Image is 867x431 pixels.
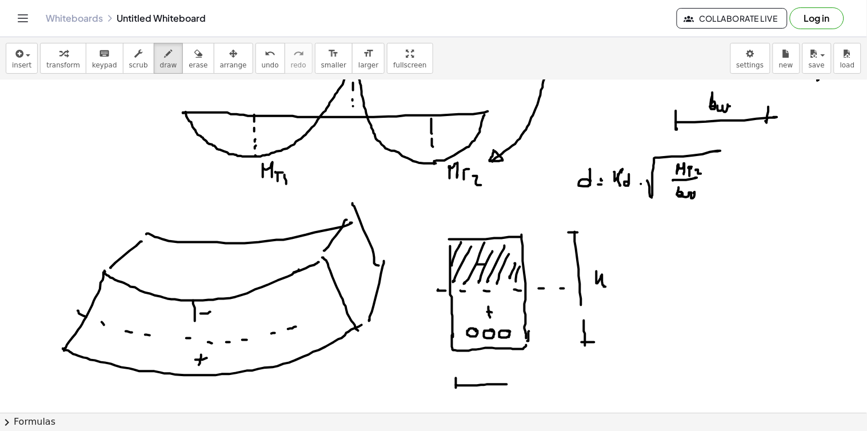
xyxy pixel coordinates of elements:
[129,61,148,69] span: scrub
[285,43,313,74] button: redoredo
[387,43,433,74] button: fullscreen
[265,47,275,61] i: undo
[737,61,764,69] span: settings
[123,43,154,74] button: scrub
[352,43,385,74] button: format_sizelarger
[182,43,214,74] button: erase
[92,61,117,69] span: keypad
[321,61,346,69] span: smaller
[99,47,110,61] i: keyboard
[730,43,770,74] button: settings
[328,47,339,61] i: format_size
[220,61,247,69] span: arrange
[12,61,31,69] span: insert
[773,43,800,74] button: new
[834,43,861,74] button: load
[686,13,778,23] span: Collaborate Live
[46,13,103,24] a: Whiteboards
[393,61,426,69] span: fullscreen
[86,43,123,74] button: keyboardkeypad
[255,43,285,74] button: undoundo
[40,43,86,74] button: transform
[802,43,832,74] button: save
[291,61,306,69] span: redo
[214,43,253,74] button: arrange
[160,61,177,69] span: draw
[14,9,32,27] button: Toggle navigation
[189,61,207,69] span: erase
[677,8,788,29] button: Collaborate Live
[840,61,855,69] span: load
[363,47,374,61] i: format_size
[293,47,304,61] i: redo
[262,61,279,69] span: undo
[315,43,353,74] button: format_sizesmaller
[46,61,80,69] span: transform
[790,7,844,29] button: Log in
[358,61,378,69] span: larger
[154,43,183,74] button: draw
[6,43,38,74] button: insert
[779,61,793,69] span: new
[809,61,825,69] span: save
